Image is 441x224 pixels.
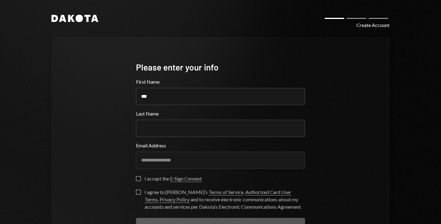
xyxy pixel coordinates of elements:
div: Create Account [356,21,390,29]
div: Please enter your info [136,61,305,73]
button: I agree to [PERSON_NAME]’s Terms of Service, Authorized Card User Terms, Privacy Policy and to re... [136,190,141,195]
a: Authorized Card User Terms [145,189,291,203]
div: I agree to [PERSON_NAME]’s , , and to receive electronic communications about my accounts and ser... [145,188,305,211]
label: First Name [136,78,305,85]
label: Email Address [136,142,305,149]
button: I accept the E-Sign Consent [136,176,141,181]
a: E-Sign Consent [170,176,202,182]
a: Privacy Policy [160,196,190,203]
label: Last Name [136,110,305,117]
div: I accept the [145,175,202,182]
a: Terms of Service [209,189,243,196]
